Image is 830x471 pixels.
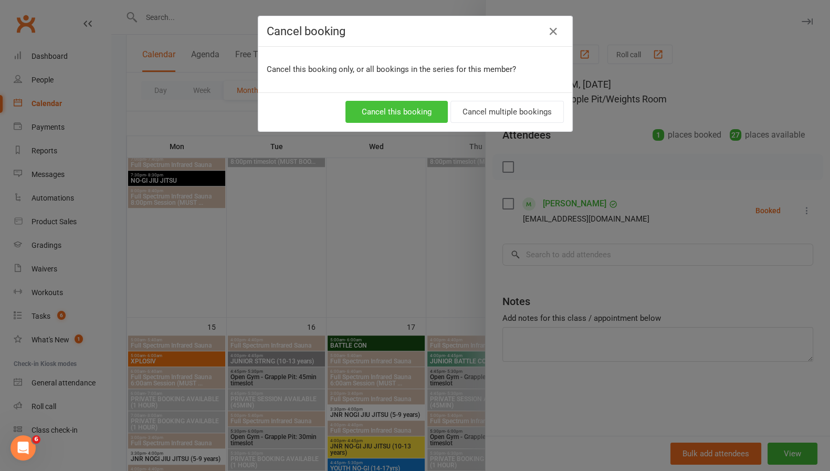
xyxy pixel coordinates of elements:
h4: Cancel booking [267,25,564,38]
button: Close [545,23,562,40]
p: Cancel this booking only, or all bookings in the series for this member? [267,63,564,76]
button: Cancel multiple bookings [450,101,564,123]
button: Cancel this booking [345,101,448,123]
iframe: Intercom live chat [10,435,36,460]
span: 6 [32,435,40,444]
